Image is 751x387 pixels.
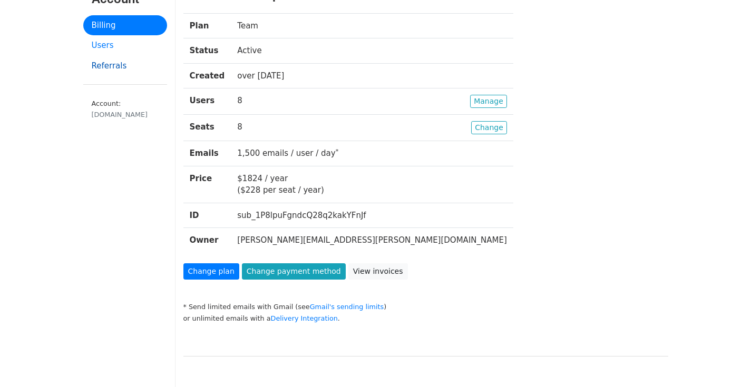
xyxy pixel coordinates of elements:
[183,228,231,253] th: Owner
[470,95,507,108] a: Manage
[271,314,338,322] a: Delivery Integration
[231,88,513,115] td: 8
[183,303,387,323] small: * Send limited emails with Gmail (see ) or unlimited emails with a .
[471,121,507,134] a: Change
[348,263,408,280] a: View invoices
[83,15,167,36] a: Billing
[183,263,239,280] a: Change plan
[83,56,167,76] a: Referrals
[231,13,513,38] td: Team
[183,141,231,166] th: Emails
[231,38,513,64] td: Active
[698,336,751,387] iframe: Chat Widget
[310,303,384,311] a: Gmail's sending limits
[183,63,231,88] th: Created
[231,141,513,166] td: 1,500 emails / user / day
[183,115,231,141] th: Seats
[231,203,513,228] td: sub_1P8lpuFgndcQ28q2kakYFnJf
[183,13,231,38] th: Plan
[231,115,513,141] td: 8
[83,35,167,56] a: Users
[231,166,513,203] td: $1824 / year ($228 per seat / year)
[92,100,159,120] small: Account:
[183,38,231,64] th: Status
[92,110,159,120] div: [DOMAIN_NAME]
[183,203,231,228] th: ID
[231,228,513,253] td: [PERSON_NAME][EMAIL_ADDRESS][PERSON_NAME][DOMAIN_NAME]
[183,88,231,115] th: Users
[231,63,513,88] td: over [DATE]
[242,263,346,280] a: Change payment method
[183,166,231,203] th: Price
